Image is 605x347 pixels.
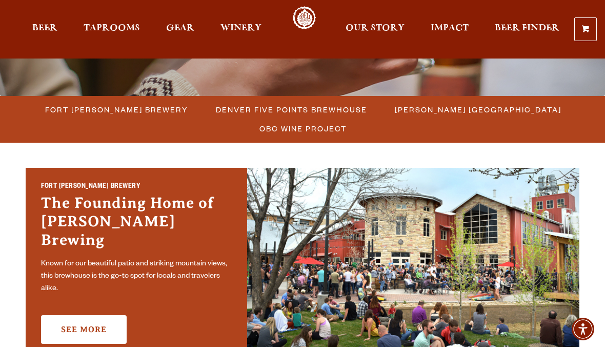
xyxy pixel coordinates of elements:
a: See More [41,315,127,344]
span: Winery [220,24,261,32]
span: Impact [431,24,469,32]
span: Denver Five Points Brewhouse [216,102,367,117]
span: Beer Finder [495,24,559,32]
a: Beer Finder [488,6,566,52]
a: Odell Home [285,6,324,29]
a: Winery [214,6,268,52]
span: Beer [32,24,57,32]
div: Accessibility Menu [572,318,594,340]
a: Fort [PERSON_NAME] Brewery [39,102,193,117]
span: [PERSON_NAME] [GEOGRAPHIC_DATA] [395,102,561,117]
a: Taprooms [77,6,147,52]
a: OBC Wine Project [253,121,352,136]
span: Fort [PERSON_NAME] Brewery [45,102,188,117]
span: Our Story [346,24,405,32]
a: Gear [159,6,201,52]
h3: The Founding Home of [PERSON_NAME] Brewing [41,194,232,254]
h2: Fort [PERSON_NAME] Brewery [41,182,232,194]
span: OBC Wine Project [259,121,347,136]
a: Impact [424,6,475,52]
span: Gear [166,24,194,32]
p: Known for our beautiful patio and striking mountain views, this brewhouse is the go-to spot for l... [41,258,232,295]
a: [PERSON_NAME] [GEOGRAPHIC_DATA] [389,102,567,117]
a: Denver Five Points Brewhouse [210,102,372,117]
a: Beer [26,6,64,52]
span: Taprooms [84,24,140,32]
a: Our Story [339,6,411,52]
